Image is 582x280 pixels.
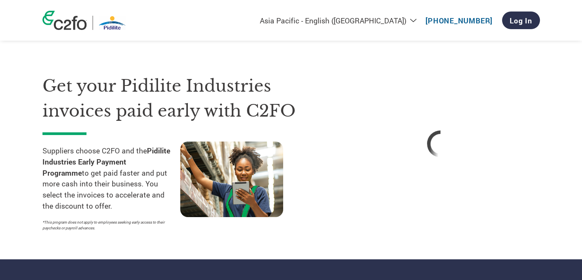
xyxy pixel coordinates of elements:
h1: Get your Pidilite Industries invoices paid early with C2FO [42,74,318,123]
a: Log In [502,12,540,29]
img: Pidilite Industries [99,16,126,30]
p: *This program does not apply to employees seeking early access to their paychecks or payroll adva... [42,219,173,231]
img: supply chain worker [180,142,283,217]
p: Suppliers choose C2FO and the to get paid faster and put more cash into their business. You selec... [42,145,180,212]
strong: Pidilite Industries Early Payment Programme [42,146,170,178]
img: c2fo logo [42,11,87,30]
a: [PHONE_NUMBER] [425,16,492,25]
